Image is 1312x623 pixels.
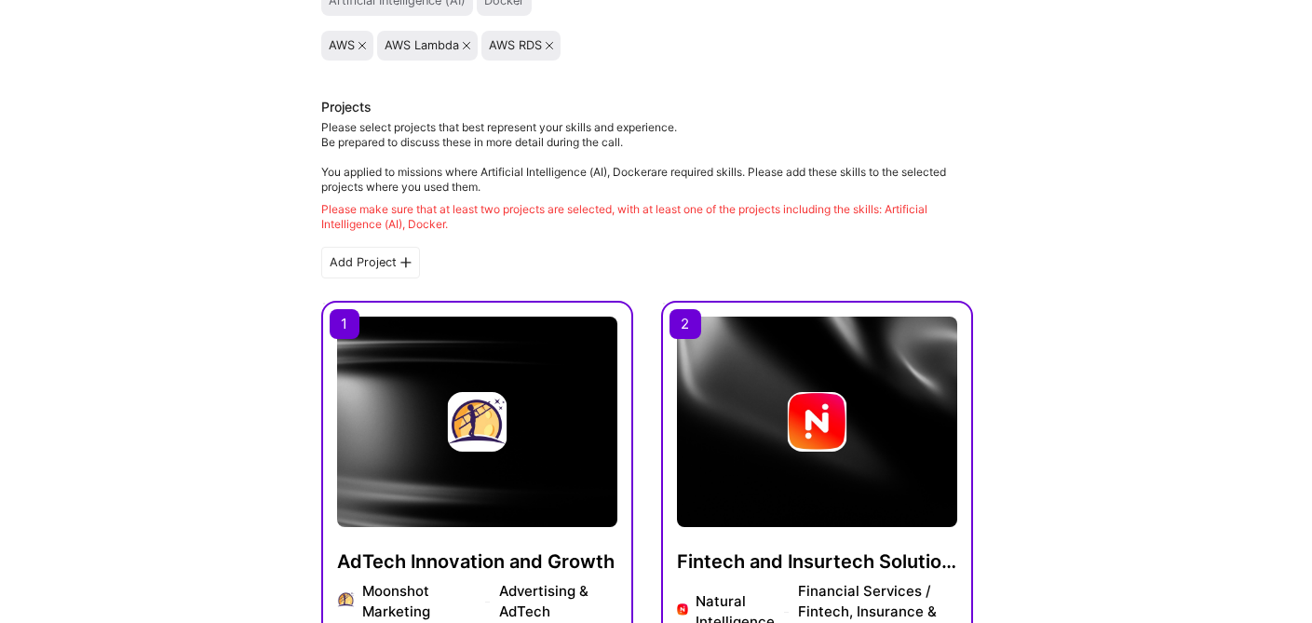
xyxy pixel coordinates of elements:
[321,202,973,232] div: Please make sure that at least two projects are selected, with at least one of the projects inclu...
[677,549,957,574] h4: Fintech and Insurtech Solutions
[400,257,412,268] i: icon PlusBlackFlat
[784,612,789,613] img: divider
[677,603,688,615] img: Company logo
[362,581,616,622] div: Moonshot Marketing Advertising & AdTech
[489,38,542,53] div: AWS RDS
[677,317,957,527] img: cover
[337,549,617,574] h4: AdTech Innovation and Growth
[546,42,553,49] i: icon Close
[463,42,470,49] i: icon Close
[358,42,366,49] i: icon Close
[321,98,372,116] div: Projects
[321,120,973,232] div: Please select projects that best represent your skills and experience. Be prepared to discuss the...
[337,317,617,527] img: cover
[321,247,420,278] div: Add Project
[787,392,846,452] img: Company logo
[337,590,356,609] img: Company logo
[385,38,459,53] div: AWS Lambda
[329,38,355,53] div: AWS
[485,602,490,603] img: divider
[447,392,507,452] img: Company logo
